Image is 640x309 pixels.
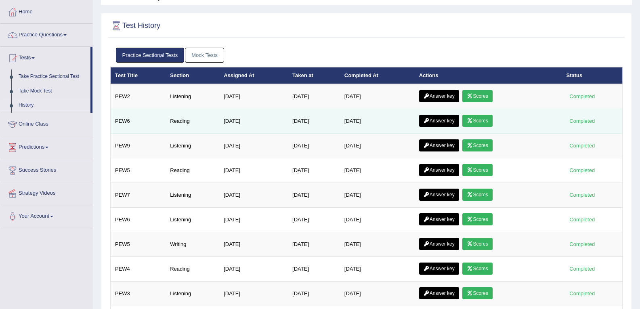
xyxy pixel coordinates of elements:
[166,183,219,208] td: Listening
[288,134,340,158] td: [DATE]
[219,208,288,232] td: [DATE]
[185,48,224,63] a: Mock Tests
[111,208,166,232] td: PEW6
[166,208,219,232] td: Listening
[166,109,219,134] td: Reading
[567,166,598,174] div: Completed
[288,232,340,257] td: [DATE]
[340,109,415,134] td: [DATE]
[288,84,340,109] td: [DATE]
[419,164,459,176] a: Answer key
[288,257,340,282] td: [DATE]
[111,183,166,208] td: PEW7
[340,183,415,208] td: [DATE]
[340,257,415,282] td: [DATE]
[166,84,219,109] td: Listening
[462,164,492,176] a: Scores
[419,189,459,201] a: Answer key
[116,48,185,63] a: Practice Sectional Tests
[340,67,415,84] th: Completed At
[288,282,340,306] td: [DATE]
[288,109,340,134] td: [DATE]
[219,134,288,158] td: [DATE]
[567,215,598,224] div: Completed
[166,257,219,282] td: Reading
[567,117,598,125] div: Completed
[0,113,92,133] a: Online Class
[340,84,415,109] td: [DATE]
[110,20,160,32] h2: Test History
[15,84,90,99] a: Take Mock Test
[419,115,459,127] a: Answer key
[111,282,166,306] td: PEW3
[219,158,288,183] td: [DATE]
[462,115,492,127] a: Scores
[0,159,92,179] a: Success Stories
[111,232,166,257] td: PEW5
[567,240,598,248] div: Completed
[415,67,562,84] th: Actions
[567,92,598,101] div: Completed
[15,98,90,113] a: History
[0,136,92,156] a: Predictions
[0,1,92,21] a: Home
[166,232,219,257] td: Writing
[340,158,415,183] td: [DATE]
[111,109,166,134] td: PEW6
[166,134,219,158] td: Listening
[419,139,459,151] a: Answer key
[288,208,340,232] td: [DATE]
[462,287,492,299] a: Scores
[567,141,598,150] div: Completed
[462,189,492,201] a: Scores
[0,205,92,225] a: Your Account
[0,24,92,44] a: Practice Questions
[0,182,92,202] a: Strategy Videos
[219,109,288,134] td: [DATE]
[219,232,288,257] td: [DATE]
[219,183,288,208] td: [DATE]
[219,67,288,84] th: Assigned At
[15,69,90,84] a: Take Practice Sectional Test
[419,238,459,250] a: Answer key
[166,158,219,183] td: Reading
[567,289,598,298] div: Completed
[111,257,166,282] td: PEW4
[288,158,340,183] td: [DATE]
[462,90,492,102] a: Scores
[219,257,288,282] td: [DATE]
[419,287,459,299] a: Answer key
[340,134,415,158] td: [DATE]
[288,183,340,208] td: [DATE]
[462,263,492,275] a: Scores
[419,263,459,275] a: Answer key
[419,213,459,225] a: Answer key
[340,232,415,257] td: [DATE]
[340,208,415,232] td: [DATE]
[111,158,166,183] td: PEW5
[0,47,90,67] a: Tests
[567,191,598,199] div: Completed
[111,134,166,158] td: PEW9
[462,213,492,225] a: Scores
[419,90,459,102] a: Answer key
[219,282,288,306] td: [DATE]
[111,84,166,109] td: PEW2
[288,67,340,84] th: Taken at
[111,67,166,84] th: Test Title
[219,84,288,109] td: [DATE]
[166,282,219,306] td: Listening
[567,265,598,273] div: Completed
[166,67,219,84] th: Section
[340,282,415,306] td: [DATE]
[462,238,492,250] a: Scores
[462,139,492,151] a: Scores
[562,67,623,84] th: Status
